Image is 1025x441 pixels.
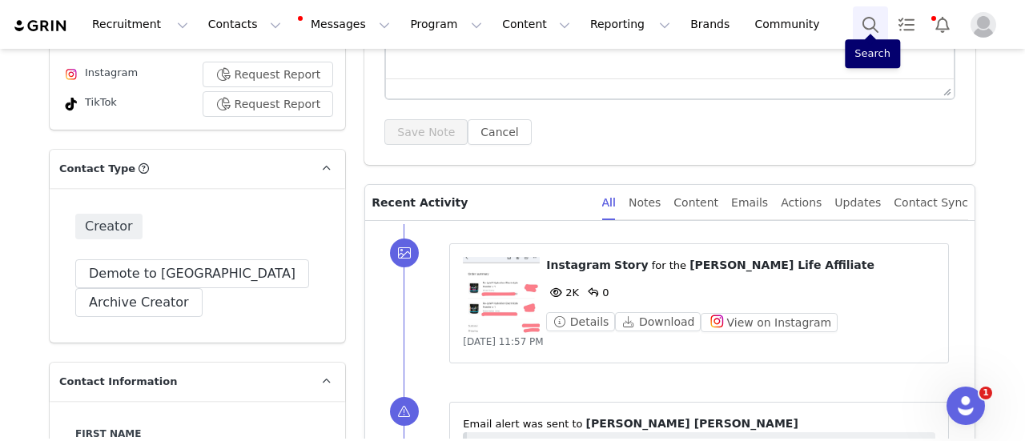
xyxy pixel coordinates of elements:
img: Grin [28,48,421,110]
button: Save Note [384,119,468,145]
p: Recent Activity [372,185,589,220]
p: ⁨Email⁩ alert was sent to ⁨ ⁩ [463,415,935,432]
span: 2K [546,287,579,299]
img: grin logo [13,18,69,34]
button: Archive Creator [75,288,203,317]
div: Notes [629,185,661,221]
button: Reporting [581,6,680,42]
a: Tasks [889,6,924,42]
iframe: Intercom live chat [947,387,985,425]
label: First Name [75,427,320,441]
button: Contacts [199,6,291,42]
div: Updates [834,185,881,221]
button: View on Instagram [701,313,838,332]
li: Tracking performance accurately [92,370,421,387]
p: Hi [PERSON_NAME] [PERSON_NAME], [28,130,421,147]
button: Search [853,6,888,42]
button: Program [400,6,492,42]
span: 1 [979,387,992,399]
p: You’re almost done! Please click the link below to verify your email. The link expires in 1 hour. [6,30,443,56]
button: Profile [961,12,1012,38]
span: Contact Information [59,374,177,390]
button: Content [492,6,580,42]
div: Emails [731,185,768,221]
a: [URL][DOMAIN_NAME] [92,265,211,297]
button: Cancel [468,119,531,145]
span: 0 [583,287,609,299]
span: [PERSON_NAME] [PERSON_NAME] [586,417,798,430]
div: Press the Up and Down arrow keys to resize the editor. [937,79,954,98]
p: Why We Need Your Metrics: Providing your content metrics helps us ensure accurate reporting and a... [60,308,421,359]
img: instagram.svg [65,68,78,81]
li: Providing insights that can help boost your content's reach [92,403,421,420]
div: All [602,185,616,221]
a: View on Instagram [701,316,838,328]
button: Details [546,312,615,331]
div: TikTok [62,94,117,114]
div: Actions [781,185,822,221]
li: Enhancing collaboration opportunities [92,387,421,403]
p: Hi [PERSON_NAME] [PERSON_NAME], [6,6,443,19]
span: [PERSON_NAME] Life Affiliate [689,259,874,271]
p: We're reaching out to let you know that we've successfully collected your latest content, and now... [28,158,421,209]
button: Request Report [203,91,334,117]
p: ⁨ ⁩ ⁨ ⁩ for the ⁨ ⁩ [546,257,935,274]
button: Download [615,312,701,331]
button: Request Report [203,62,334,87]
div: Instagram [62,65,138,84]
a: Brands [681,6,744,42]
p: If you did not request this email, feel free to ignore [6,128,443,154]
a: Upload Metrics [301,265,421,293]
img: placeholder-profile.jpg [971,12,996,38]
span: it or contact [EMAIL_ADDRESS][DOMAIN_NAME]. [6,128,416,154]
p: Content Collected: We have identified the following pieces of content you've recently created: [60,220,421,254]
div: Content [673,185,718,221]
span: Story [614,259,648,271]
div: Contact Sync [894,185,968,221]
a: Community [746,6,837,42]
span: Creator [75,214,143,239]
button: Notifications [925,6,960,42]
body: The GRIN Team [6,6,443,158]
button: Messages [291,6,400,42]
span: [DATE] 11:57 PM [463,336,543,347]
button: Demote to [GEOGRAPHIC_DATA] [75,259,309,288]
body: Rich Text Area. Press ALT-0 for help. [13,13,555,30]
span: Instagram [546,259,611,271]
span: Contact Type [59,161,135,177]
button: Recruitment [82,6,198,42]
a: Verify [6,67,67,93]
